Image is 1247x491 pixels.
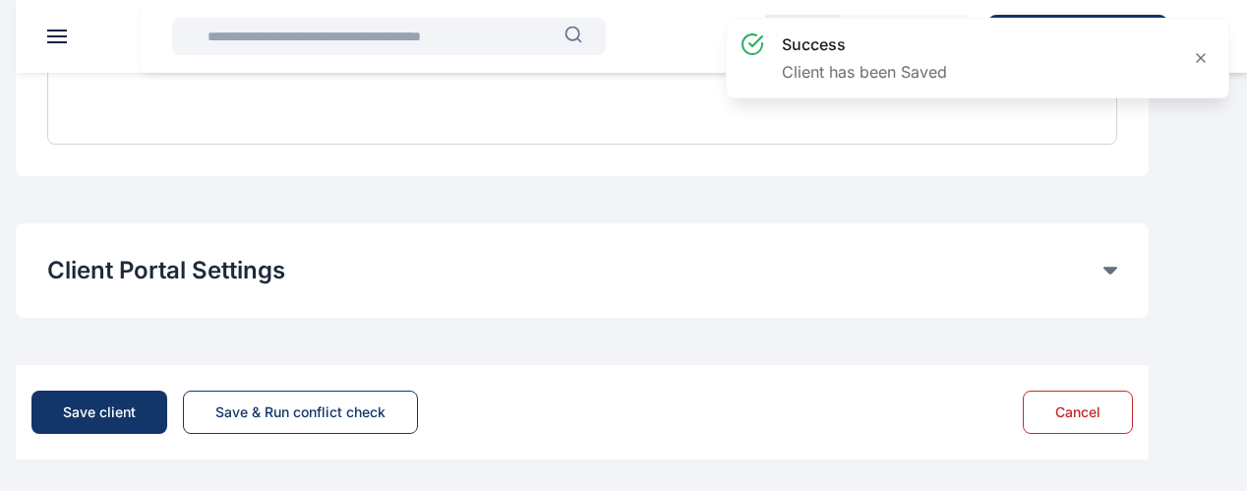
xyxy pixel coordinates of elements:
h3: success [782,32,947,56]
div: Save & Run conflict check [215,402,386,422]
button: Save client [31,391,167,434]
p: Client has been Saved [782,60,947,84]
button: Save & Run conflict check [183,391,418,434]
button: Cancel [1023,391,1133,434]
button: Client Portal Settings [47,255,1103,286]
div: Client Portal Settings [47,255,1117,286]
div: Save client [63,402,136,422]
